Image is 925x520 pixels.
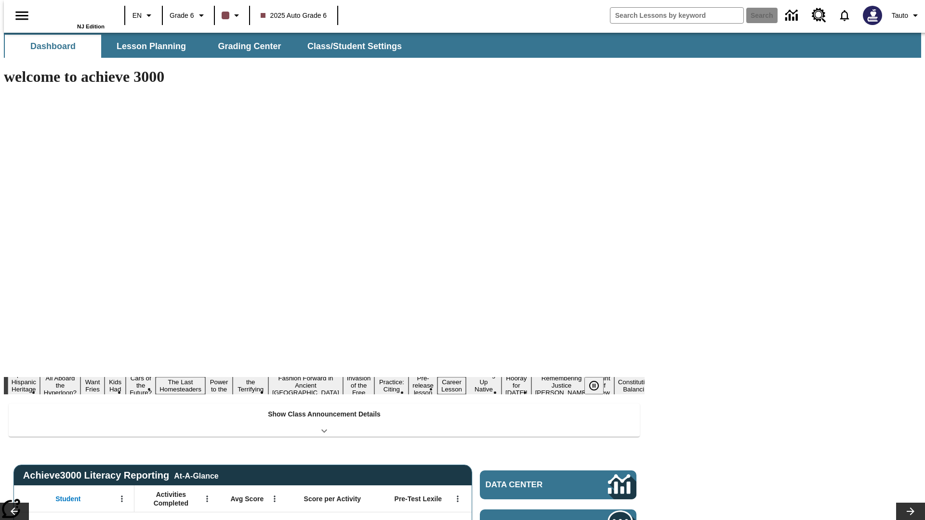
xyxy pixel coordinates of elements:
span: Student [55,494,80,503]
a: Data Center [480,470,636,499]
button: Slide 18 The Constitution's Balancing Act [614,370,661,402]
button: Slide 9 Fashion Forward in Ancient Rome [268,373,343,398]
span: NJ Edition [77,24,105,29]
button: Language: EN, Select a language [128,7,159,24]
button: Slide 8 Attack of the Terrifying Tomatoes [233,370,268,402]
p: Show Class Announcement Details [268,409,381,419]
button: Slide 11 Mixed Practice: Citing Evidence [374,370,409,402]
input: search field [610,8,743,23]
button: Pause [584,377,604,394]
span: Score per Activity [304,494,361,503]
span: Activities Completed [139,490,203,507]
div: At-A-Glance [174,470,218,481]
button: Slide 12 Pre-release lesson [409,373,437,398]
button: Slide 14 Cooking Up Native Traditions [466,370,502,402]
button: Slide 2 All Aboard the Hyperloop? [40,373,80,398]
button: Slide 10 The Invasion of the Free CD [343,366,375,405]
span: EN [132,11,142,21]
button: Slide 13 Career Lesson [437,377,466,394]
img: Avatar [863,6,882,25]
a: Resource Center, Will open in new tab [806,2,832,28]
button: Class color is dark brown. Change class color [218,7,246,24]
button: Open Menu [200,492,214,506]
button: Open Menu [450,492,465,506]
span: Achieve3000 Literacy Reporting [23,470,219,481]
h1: welcome to achieve 3000 [4,68,645,86]
span: Data Center [486,480,576,490]
div: Home [42,3,105,29]
button: Slide 16 Remembering Justice O'Connor [531,373,592,398]
button: Grading Center [201,35,298,58]
button: Slide 4 Dirty Jobs Kids Had To Do [105,363,126,409]
button: Profile/Settings [888,7,925,24]
a: Data Center [780,2,806,29]
div: SubNavbar [4,35,410,58]
button: Select a new avatar [857,3,888,28]
button: Open Menu [115,492,129,506]
a: Notifications [832,3,857,28]
button: Open Menu [267,492,282,506]
a: Home [42,4,105,24]
div: Show Class Announcement Details [9,403,640,437]
div: Pause [584,377,613,394]
span: Grade 6 [170,11,194,21]
button: Grade: Grade 6, Select a grade [166,7,211,24]
button: Slide 1 ¡Viva Hispanic Heritage Month! [8,370,40,402]
button: Slide 6 The Last Homesteaders [156,377,205,394]
span: 2025 Auto Grade 6 [261,11,327,21]
button: Slide 5 Cars of the Future? [126,373,156,398]
button: Class/Student Settings [300,35,410,58]
button: Dashboard [5,35,101,58]
button: Slide 7 Solar Power to the People [205,370,233,402]
span: Avg Score [230,494,264,503]
button: Open side menu [8,1,36,30]
button: Lesson carousel, Next [896,503,925,520]
button: Slide 3 Do You Want Fries With That? [80,363,105,409]
span: Tauto [892,11,908,21]
div: SubNavbar [4,33,921,58]
button: Slide 15 Hooray for Constitution Day! [502,373,531,398]
button: Lesson Planning [103,35,199,58]
span: Pre-Test Lexile [395,494,442,503]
